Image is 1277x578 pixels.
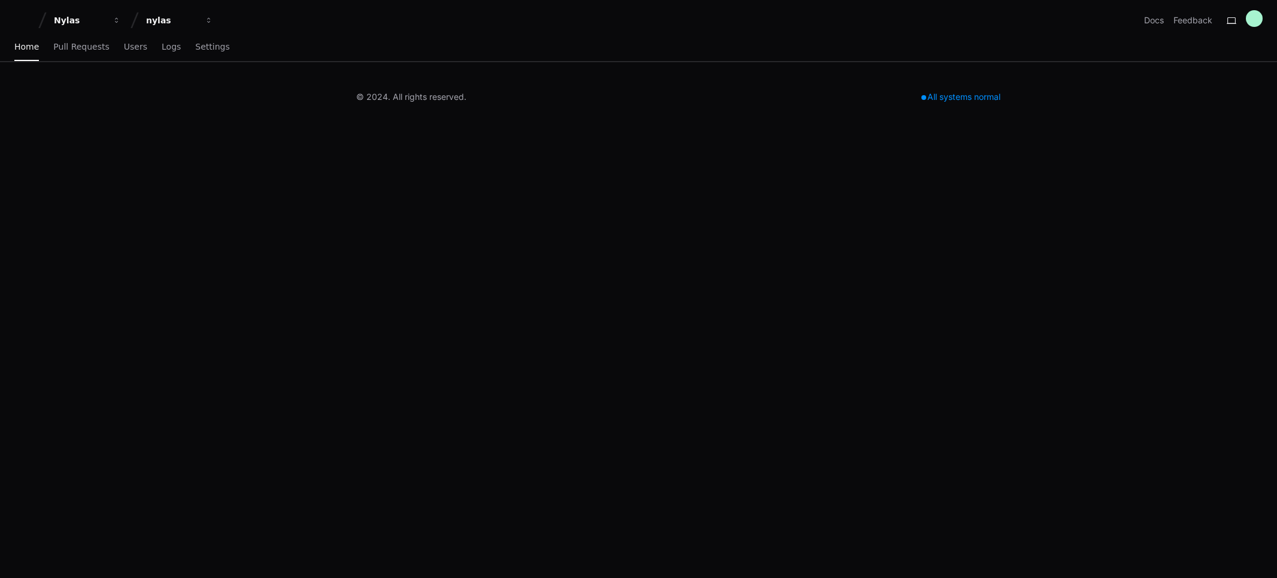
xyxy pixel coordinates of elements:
a: Users [124,34,147,61]
span: Logs [162,43,181,50]
div: Nylas [54,14,105,26]
span: Users [124,43,147,50]
span: Settings [195,43,229,50]
span: Home [14,43,39,50]
button: nylas [141,10,218,31]
div: nylas [146,14,198,26]
a: Pull Requests [53,34,109,61]
div: © 2024. All rights reserved. [356,91,466,103]
span: Pull Requests [53,43,109,50]
button: Nylas [49,10,126,31]
a: Docs [1144,14,1164,26]
div: All systems normal [914,89,1008,105]
a: Settings [195,34,229,61]
a: Logs [162,34,181,61]
a: Home [14,34,39,61]
button: Feedback [1173,14,1212,26]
